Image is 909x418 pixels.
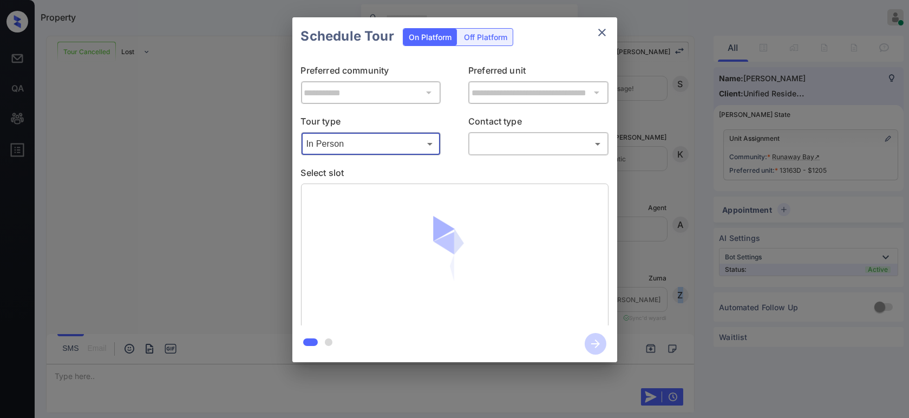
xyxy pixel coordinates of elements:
[301,166,609,184] p: Select slot
[304,135,439,153] div: In Person
[391,192,518,319] img: loaderv1.7921fd1ed0a854f04152.gif
[578,330,613,358] button: btn-next
[468,115,609,132] p: Contact type
[292,17,403,55] h2: Schedule Tour
[403,29,457,45] div: On Platform
[459,29,513,45] div: Off Platform
[301,64,441,81] p: Preferred community
[468,64,609,81] p: Preferred unit
[591,22,613,43] button: close
[301,115,441,132] p: Tour type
